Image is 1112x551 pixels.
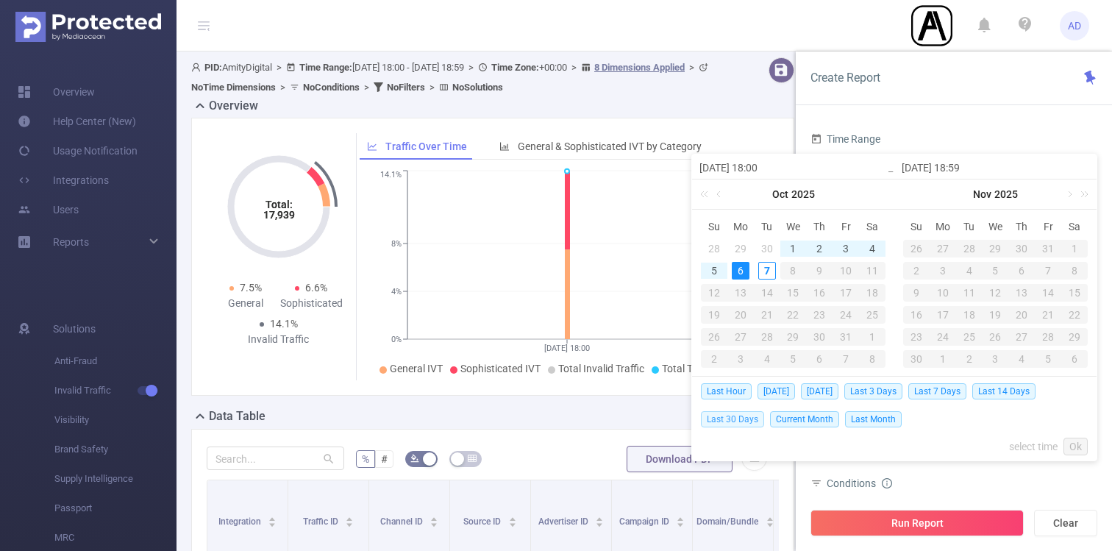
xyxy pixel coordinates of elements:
a: 2025 [790,179,816,209]
span: Tu [754,220,780,233]
div: 28 [1035,328,1061,346]
td: October 20, 2025 [727,304,754,326]
div: 28 [705,240,723,257]
td: November 5, 2025 [983,260,1009,282]
input: End date [902,159,1089,177]
td: November 8, 2025 [859,348,885,370]
td: November 23, 2025 [903,326,930,348]
div: 17 [930,306,956,324]
i: icon: user [191,63,204,72]
b: Time Zone: [491,62,539,73]
span: Fr [833,220,859,233]
span: Total Transactions [662,363,746,374]
i: icon: caret-up [677,515,685,519]
td: October 14, 2025 [754,282,780,304]
div: 6 [1061,350,1088,368]
div: 21 [754,306,780,324]
span: Last Hour [701,383,752,399]
span: Sophisticated IVT [460,363,541,374]
span: Th [1008,220,1035,233]
b: Time Range: [299,62,352,73]
td: November 24, 2025 [930,326,956,348]
div: 23 [806,306,833,324]
span: > [685,62,699,73]
b: No Time Dimensions [191,82,276,93]
td: November 25, 2025 [956,326,983,348]
h2: Data Table [209,408,265,425]
div: 2 [903,262,930,280]
td: October 17, 2025 [833,282,859,304]
div: 12 [983,284,1009,302]
td: October 21, 2025 [754,304,780,326]
i: icon: caret-up [508,515,516,519]
div: 15 [1061,284,1088,302]
td: November 3, 2025 [930,260,956,282]
td: November 19, 2025 [983,304,1009,326]
td: October 26, 2025 [701,326,727,348]
span: Sa [859,220,885,233]
td: October 29, 2025 [780,326,807,348]
span: Mo [727,220,754,233]
div: 22 [780,306,807,324]
div: 4 [1008,350,1035,368]
td: October 23, 2025 [806,304,833,326]
div: 3 [727,350,754,368]
div: 3 [837,240,855,257]
td: November 1, 2025 [1061,238,1088,260]
a: Nov [972,179,993,209]
span: Passport [54,494,177,523]
td: October 16, 2025 [806,282,833,304]
td: October 1, 2025 [780,238,807,260]
div: 26 [701,328,727,346]
td: November 20, 2025 [1008,304,1035,326]
span: Create Report [810,71,880,85]
a: Users [18,195,79,224]
td: November 10, 2025 [930,282,956,304]
a: Next year (Control + right) [1072,179,1091,209]
td: October 5, 2025 [701,260,727,282]
td: November 2, 2025 [701,348,727,370]
td: November 6, 2025 [806,348,833,370]
span: Brand Safety [54,435,177,464]
div: Sort [676,515,685,524]
div: 27 [930,240,956,257]
span: Anti-Fraud [54,346,177,376]
td: October 24, 2025 [833,304,859,326]
span: Su [701,220,727,233]
td: November 29, 2025 [1061,326,1088,348]
div: 10 [930,284,956,302]
div: 7 [758,262,776,280]
td: October 30, 2025 [806,326,833,348]
div: 1 [859,328,885,346]
tspan: 17,939 [263,209,294,221]
td: September 30, 2025 [754,238,780,260]
td: October 18, 2025 [859,282,885,304]
a: Reports [53,227,89,257]
div: 11 [956,284,983,302]
span: Time Range [810,133,880,145]
th: Fri [833,216,859,238]
tspan: 8% [391,239,402,249]
a: Usage Notification [18,136,138,166]
b: No Solutions [452,82,503,93]
td: November 4, 2025 [956,260,983,282]
td: November 9, 2025 [903,282,930,304]
div: Sort [268,515,277,524]
td: December 2, 2025 [956,348,983,370]
div: 13 [1008,284,1035,302]
td: October 27, 2025 [930,238,956,260]
div: 3 [983,350,1009,368]
td: December 1, 2025 [930,348,956,370]
div: 31 [833,328,859,346]
i: icon: line-chart [367,141,377,152]
div: Sort [766,515,774,524]
div: 26 [983,328,1009,346]
div: 9 [806,262,833,280]
th: Wed [983,216,1009,238]
div: 25 [956,328,983,346]
span: 14.1% [270,318,298,330]
td: November 30, 2025 [903,348,930,370]
td: November 6, 2025 [1008,260,1035,282]
div: 28 [956,240,983,257]
td: October 10, 2025 [833,260,859,282]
